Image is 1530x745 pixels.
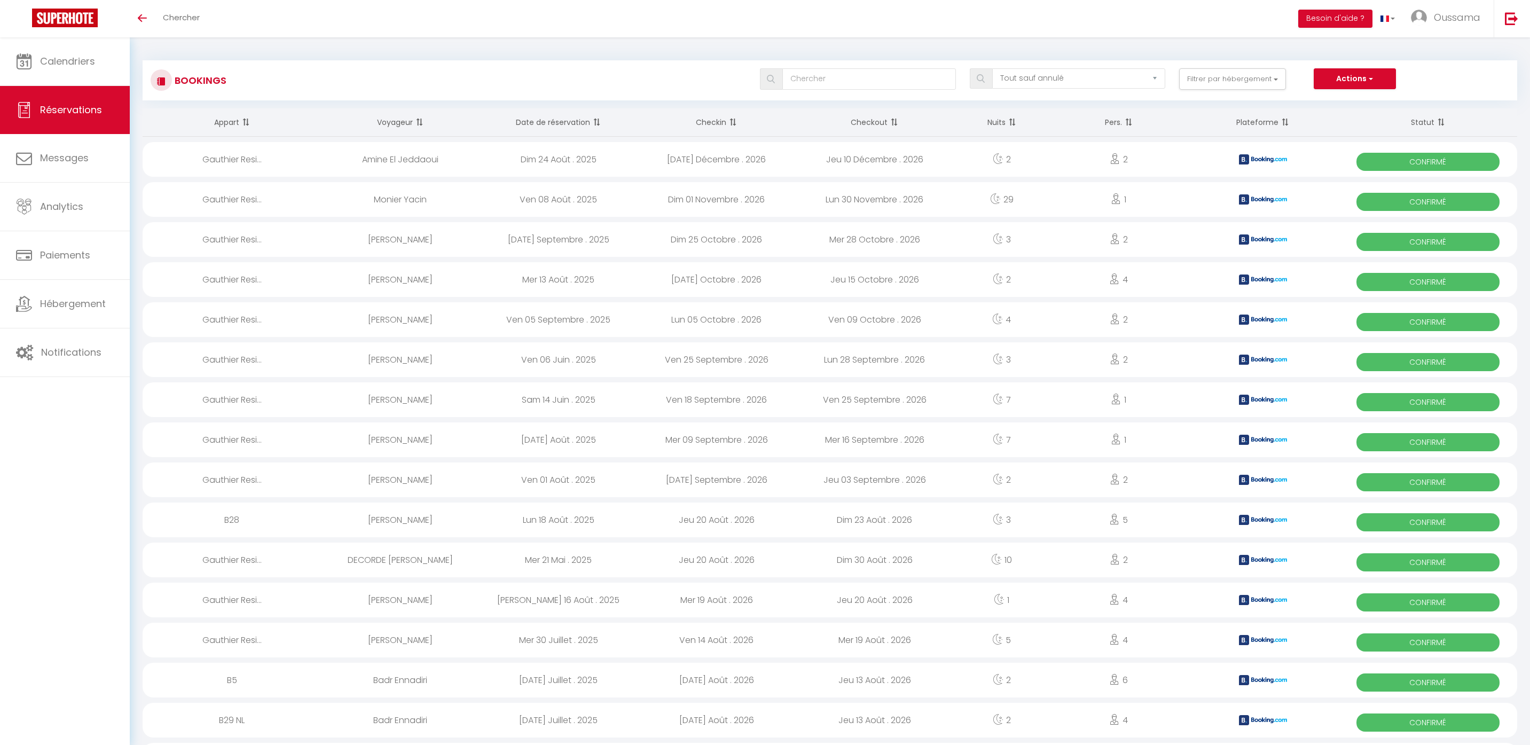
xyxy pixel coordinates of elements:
[40,200,83,213] span: Analytics
[1411,10,1427,26] img: ...
[321,108,480,137] th: Sort by guest
[1434,11,1480,24] span: Oussama
[1298,10,1372,28] button: Besoin d'aide ?
[40,103,102,116] span: Réservations
[1050,108,1187,137] th: Sort by people
[1314,68,1396,90] button: Actions
[1187,108,1338,137] th: Sort by channel
[638,108,796,137] th: Sort by checkin
[1179,68,1286,90] button: Filtrer par hébergement
[1505,12,1518,25] img: logout
[143,108,321,137] th: Sort by rentals
[40,297,106,310] span: Hébergement
[41,346,101,359] span: Notifications
[172,68,226,92] h3: Bookings
[163,12,200,23] span: Chercher
[954,108,1050,137] th: Sort by nights
[782,68,955,90] input: Chercher
[32,9,98,27] img: Super Booking
[40,248,90,262] span: Paiements
[1338,108,1517,137] th: Sort by status
[796,108,954,137] th: Sort by checkout
[40,54,95,68] span: Calendriers
[40,151,89,164] span: Messages
[480,108,638,137] th: Sort by booking date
